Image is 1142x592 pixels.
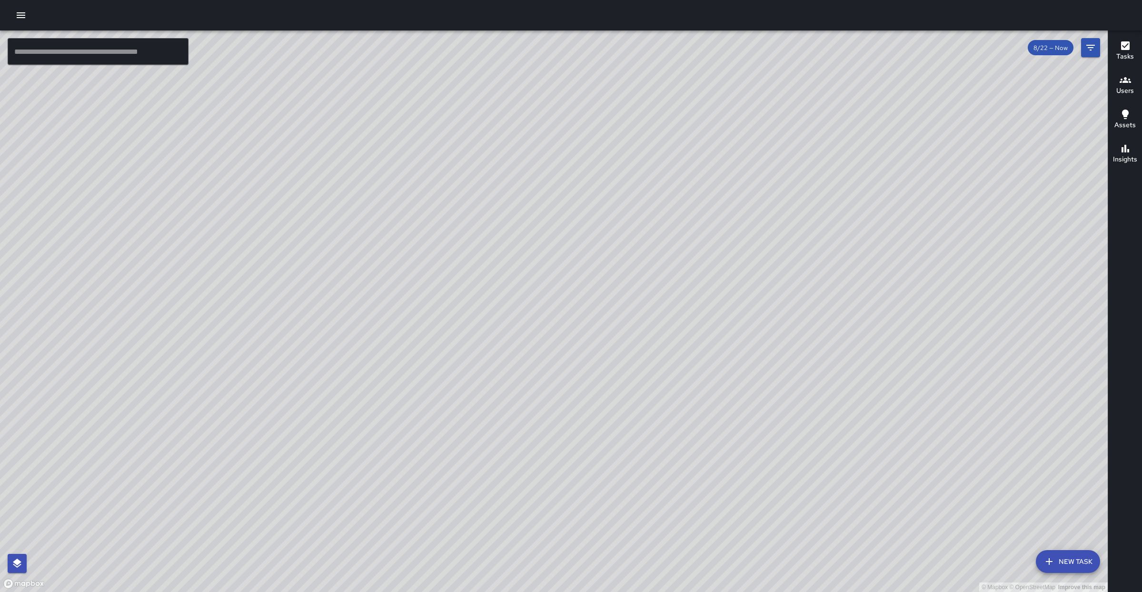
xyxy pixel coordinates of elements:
h6: Tasks [1116,51,1134,62]
h6: Assets [1114,120,1136,130]
h6: Users [1116,86,1134,96]
h6: Insights [1113,154,1137,165]
button: Tasks [1108,34,1142,69]
button: Insights [1108,137,1142,171]
button: Filters [1081,38,1100,57]
span: 8/22 — Now [1028,44,1073,52]
button: New Task [1036,550,1100,573]
button: Assets [1108,103,1142,137]
button: Users [1108,69,1142,103]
